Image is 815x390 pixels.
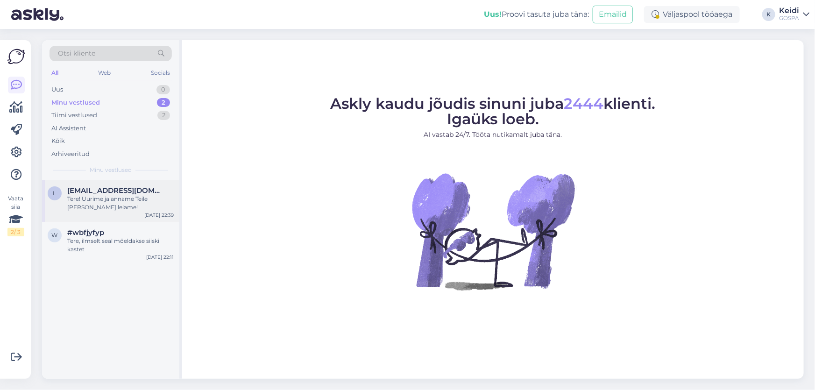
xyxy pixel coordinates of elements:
[779,7,799,14] div: Keidi
[90,166,132,174] span: Minu vestlused
[51,98,100,107] div: Minu vestlused
[149,67,172,79] div: Socials
[51,111,97,120] div: Tiimi vestlused
[51,136,65,146] div: Kõik
[331,130,656,140] p: AI vastab 24/7. Tööta nutikamalt juba täna.
[144,212,174,219] div: [DATE] 22:39
[779,7,809,22] a: KeidiGOSPA
[7,194,24,236] div: Vaata siia
[484,10,502,19] b: Uus!
[7,48,25,65] img: Askly Logo
[156,85,170,94] div: 0
[58,49,95,58] span: Otsi kliente
[644,6,740,23] div: Väljaspool tööaega
[67,228,104,237] span: #wbfjyfyp
[97,67,113,79] div: Web
[7,228,24,236] div: 2 / 3
[51,124,86,133] div: AI Assistent
[146,254,174,261] div: [DATE] 22:11
[484,9,589,20] div: Proovi tasuta juba täna:
[51,149,90,159] div: Arhiveeritud
[762,8,775,21] div: K
[779,14,799,22] div: GOSPA
[331,94,656,128] span: Askly kaudu jõudis sinuni juba klienti. Igaüks loeb.
[52,232,58,239] span: w
[67,186,164,195] span: liisniitra@gmail.com
[53,190,57,197] span: l
[67,237,174,254] div: Tere, ilmselt seal mõeldakse siiski kastet
[157,111,170,120] div: 2
[50,67,60,79] div: All
[409,147,577,315] img: No Chat active
[67,195,174,212] div: Tere! Uurime ja anname Teile [PERSON_NAME] leiame!
[51,85,63,94] div: Uus
[593,6,633,23] button: Emailid
[157,98,170,107] div: 2
[564,94,604,113] span: 2444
